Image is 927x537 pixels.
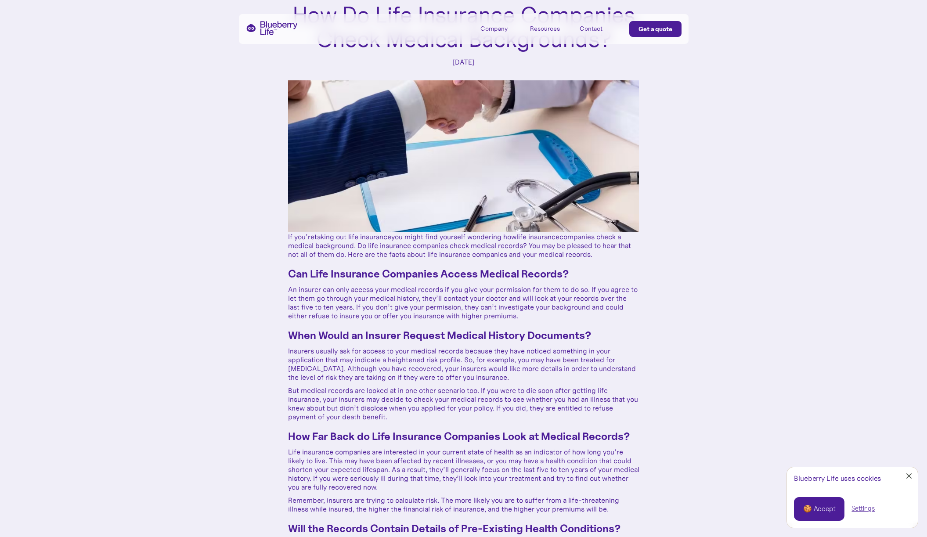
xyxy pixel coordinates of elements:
[288,267,639,281] h3: Can Life Insurance Companies Access Medical Records?
[580,25,602,32] div: Contact
[288,496,639,513] p: Remember, insurers are trying to calculate risk. The more likely you are to suffer from a life-th...
[851,504,875,513] a: Settings
[288,447,639,491] p: Life insurance companies are interested in your current state of health as an indicator of how lo...
[803,504,835,514] div: 🍪 Accept
[288,346,639,382] p: Insurers usually ask for access to your medical records because they have noticed something in yo...
[246,21,298,35] a: home
[629,21,682,37] a: Get a quote
[288,329,639,342] h3: When Would an Insurer Request Medical History Documents?
[638,25,672,33] div: Get a quote
[794,497,844,521] a: 🍪 Accept
[288,3,639,51] h1: How Do Life Insurance Companies Check Medical Backgrounds?
[288,430,639,443] h3: How Far Back do Life Insurance Companies Look at Medical Records?
[900,467,918,485] a: Close Cookie Popup
[516,232,559,241] a: life insurance
[580,21,619,36] a: Contact
[314,232,391,241] a: taking out life insurance
[480,25,508,32] div: Company
[288,232,639,259] p: If you’re you might find yourself wondering how companies check a medical background. Do life ins...
[288,386,639,421] p: But medical records are looked at in one other scenario too. If you were to die soon after gettin...
[480,21,520,36] div: Company
[288,285,639,320] p: An insurer can only access your medical records if you give your permission for them to do so. If...
[530,25,560,32] div: Resources
[794,474,911,483] div: Blueberry Life uses cookies
[288,522,639,535] h3: Will the Records Contain Details of Pre-Existing Health Conditions?
[530,21,570,36] div: Resources
[452,58,475,66] div: [DATE]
